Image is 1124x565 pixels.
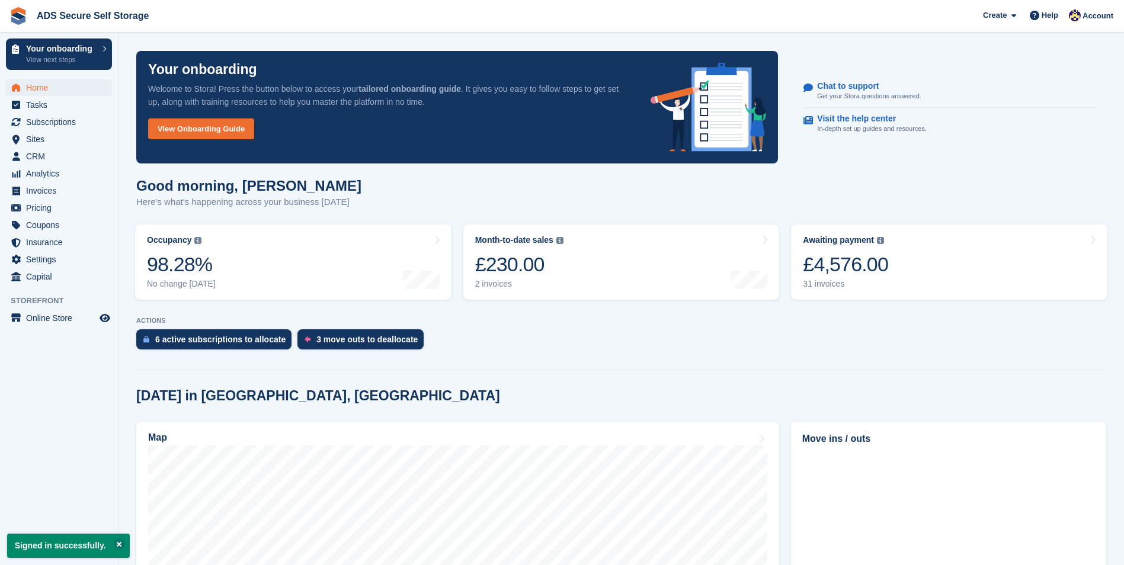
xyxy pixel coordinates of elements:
[136,388,500,404] h2: [DATE] in [GEOGRAPHIC_DATA], [GEOGRAPHIC_DATA]
[803,235,874,245] div: Awaiting payment
[9,7,27,25] img: stora-icon-8386f47178a22dfd0bd8f6a31ec36ba5ce8667c1dd55bd0f319d3a0aa187defe.svg
[7,534,130,558] p: Signed in successfully.
[475,279,563,289] div: 2 invoices
[26,182,97,199] span: Invoices
[305,336,310,343] img: move_outs_to_deallocate_icon-f764333ba52eb49d3ac5e1228854f67142a1ed5810a6f6cc68b1a99e826820c5.svg
[983,9,1007,21] span: Create
[6,234,112,251] a: menu
[135,224,451,300] a: Occupancy 98.28% No change [DATE]
[26,165,97,182] span: Analytics
[155,335,286,344] div: 6 active subscriptions to allocate
[148,63,257,76] p: Your onboarding
[803,279,888,289] div: 31 invoices
[143,335,149,343] img: active_subscription_to_allocate_icon-d502201f5373d7db506a760aba3b589e785aa758c864c3986d89f69b8ff3...
[26,200,97,216] span: Pricing
[6,131,112,147] a: menu
[26,148,97,165] span: CRM
[1042,9,1058,21] span: Help
[26,79,97,96] span: Home
[802,432,1095,446] h2: Move ins / outs
[194,237,201,244] img: icon-info-grey-7440780725fd019a000dd9b08b2336e03edf1995a4989e88bcd33f0948082b44.svg
[297,329,430,355] a: 3 move outs to deallocate
[147,235,191,245] div: Occupancy
[817,91,921,101] p: Get your Stora questions answered.
[26,114,97,130] span: Subscriptions
[147,279,216,289] div: No change [DATE]
[6,268,112,285] a: menu
[136,329,297,355] a: 6 active subscriptions to allocate
[316,335,418,344] div: 3 move outs to deallocate
[11,295,118,307] span: Storefront
[6,251,112,268] a: menu
[6,182,112,199] a: menu
[26,44,97,53] p: Your onboarding
[148,118,254,139] a: View Onboarding Guide
[817,124,927,134] p: In-depth set up guides and resources.
[1083,10,1113,22] span: Account
[6,148,112,165] a: menu
[6,114,112,130] a: menu
[26,234,97,251] span: Insurance
[26,131,97,147] span: Sites
[26,268,97,285] span: Capital
[136,195,361,209] p: Here's what's happening across your business [DATE]
[6,200,112,216] a: menu
[6,165,112,182] a: menu
[148,432,167,443] h2: Map
[6,79,112,96] a: menu
[803,75,1095,108] a: Chat to support Get your Stora questions answered.
[817,114,917,124] p: Visit the help center
[98,311,112,325] a: Preview store
[803,108,1095,140] a: Visit the help center In-depth set up guides and resources.
[26,54,97,65] p: View next steps
[651,63,767,152] img: onboarding-info-6c161a55d2c0e0a8cae90662b2fe09162a5109e8cc188191df67fb4f79e88e88.svg
[475,235,553,245] div: Month-to-date sales
[475,252,563,277] div: £230.00
[6,38,112,70] a: Your onboarding View next steps
[358,84,461,94] strong: tailored onboarding guide
[877,237,884,244] img: icon-info-grey-7440780725fd019a000dd9b08b2336e03edf1995a4989e88bcd33f0948082b44.svg
[6,97,112,113] a: menu
[136,178,361,194] h1: Good morning, [PERSON_NAME]
[136,317,1106,325] p: ACTIONS
[148,82,632,108] p: Welcome to Stora! Press the button below to access your . It gives you easy to follow steps to ge...
[556,237,563,244] img: icon-info-grey-7440780725fd019a000dd9b08b2336e03edf1995a4989e88bcd33f0948082b44.svg
[463,224,780,300] a: Month-to-date sales £230.00 2 invoices
[1069,9,1081,21] img: Jay Ball
[26,251,97,268] span: Settings
[803,252,888,277] div: £4,576.00
[32,6,153,25] a: ADS Secure Self Storage
[791,224,1107,300] a: Awaiting payment £4,576.00 31 invoices
[147,252,216,277] div: 98.28%
[817,81,911,91] p: Chat to support
[6,217,112,233] a: menu
[26,310,97,326] span: Online Store
[26,97,97,113] span: Tasks
[6,310,112,326] a: menu
[26,217,97,233] span: Coupons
